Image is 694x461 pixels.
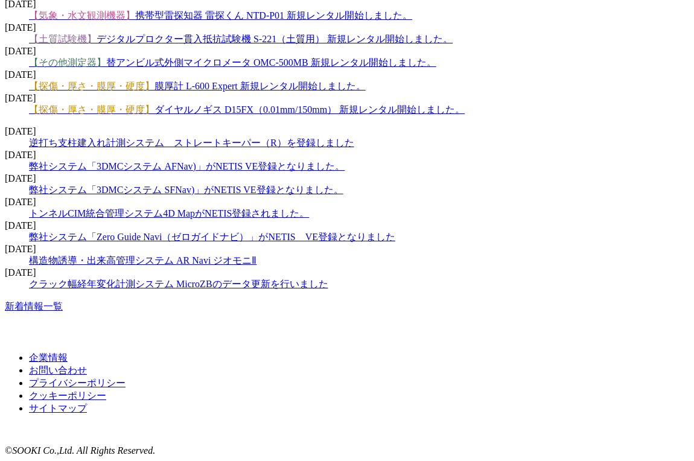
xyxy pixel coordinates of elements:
[29,104,465,115] a: 【探傷・厚さ・膜厚・硬度】ダイヤルノギス D15FX（0.01mm/150mm） 新規レンタル開始しました。
[5,93,689,104] dt: [DATE]
[5,69,689,80] dt: [DATE]
[5,126,689,137] dt: [DATE]
[29,232,395,242] a: 弊社システム「Zero Guide Navi（ゼロガイドナビ）」がNETIS VE登録となりました
[29,81,366,91] a: 【探傷・厚さ・膜厚・硬度】膜厚計 L-600 Expert 新規レンタル開始しました。
[5,267,689,278] dt: [DATE]
[29,161,345,171] a: 弊社システム「3DMCシステム AFNav)」がNETIS VE登録となりました。
[5,244,689,255] dt: [DATE]
[29,208,309,218] a: トンネルCIM統合管理システム4D MapがNETIS登録されました。
[5,197,689,208] dt: [DATE]
[29,34,453,44] a: 【土質試験機】デジタルプロクター貫入抵抗試験機 S-221（土質用） 新規レンタル開始しました。
[5,150,689,161] dt: [DATE]
[29,57,106,68] span: 【その他測定器】
[29,390,106,401] a: クッキーポリシー
[29,10,412,21] a: 【気象・水文観測機器】携帯型雷探知器 雷探くん NTD-P01 新規レンタル開始しました。
[29,104,154,115] span: 【探傷・厚さ・膜厚・硬度】
[29,365,87,375] a: お問い合わせ
[29,57,436,68] a: 【その他測定器】替アンビル式外側マイクロメータ OMC-500MB 新規レンタル開始しました。
[29,138,354,148] a: 逆打ち支柱建入れ計測システム ストレートキーパー（R）を登録しました
[29,255,256,265] a: 構造物誘導・出来高管理システム AR Navi ジオモニⅡ
[29,378,126,388] a: プライバシーポリシー
[5,220,689,231] dt: [DATE]
[5,301,63,311] a: 新着情報一覧
[5,173,689,184] dt: [DATE]
[5,445,689,456] address: ©SOOKI Co.,Ltd. All Rights Reserved.
[29,34,97,44] span: 【土質試験機】
[29,352,68,363] a: 企業情報
[29,185,343,195] a: 弊社システム「3DMCシステム SFNav)」がNETIS VE登録となりました。
[29,279,328,289] a: クラック幅経年変化計測システム MicroZBのデータ更新を行いました
[29,403,87,413] a: サイトマップ
[29,81,154,91] span: 【探傷・厚さ・膜厚・硬度】
[5,46,689,57] dt: [DATE]
[29,10,135,21] span: 【気象・水文観測機器】
[5,22,689,33] dt: [DATE]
